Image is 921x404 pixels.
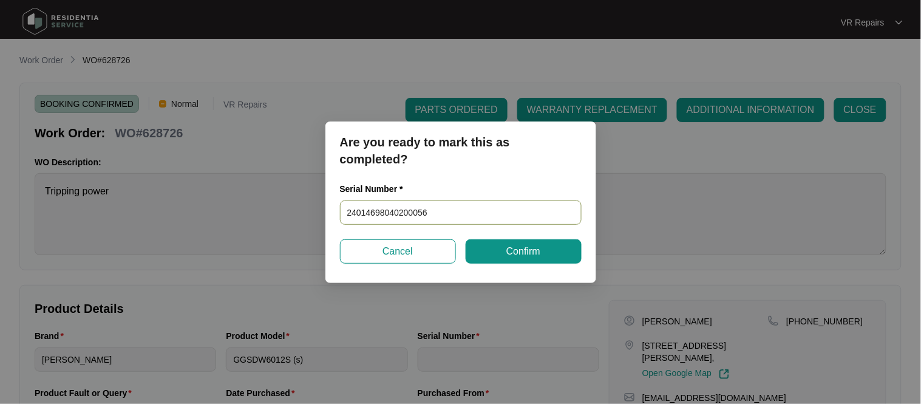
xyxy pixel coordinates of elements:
[340,151,582,168] p: completed?
[382,244,413,259] span: Cancel
[340,134,582,151] p: Are you ready to mark this as
[466,239,582,264] button: Confirm
[340,183,412,195] label: Serial Number *
[506,244,540,259] span: Confirm
[340,239,456,264] button: Cancel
